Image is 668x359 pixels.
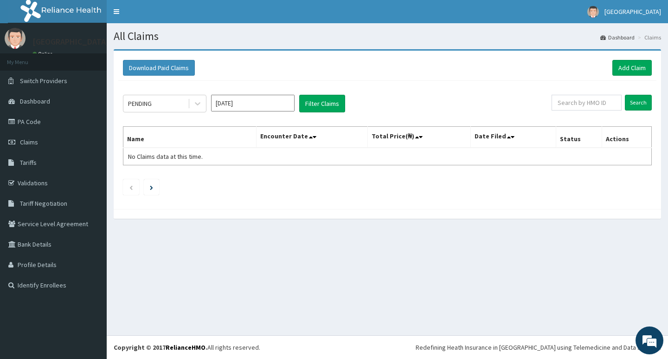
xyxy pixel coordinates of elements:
span: Tariffs [20,158,37,167]
th: Name [123,127,257,148]
footer: All rights reserved. [107,335,668,359]
a: RelianceHMO [166,343,206,352]
span: Dashboard [20,97,50,105]
img: User Image [5,28,26,49]
input: Search [625,95,652,111]
button: Filter Claims [299,95,345,112]
span: Switch Providers [20,77,67,85]
h1: All Claims [114,30,661,42]
span: Tariff Negotiation [20,199,67,208]
a: Next page [150,183,153,191]
a: Previous page [129,183,133,191]
input: Search by HMO ID [552,95,622,111]
div: Redefining Heath Insurance in [GEOGRAPHIC_DATA] using Telemedicine and Data Science! [416,343,661,352]
a: Online [32,51,55,57]
span: No Claims data at this time. [128,152,203,161]
img: User Image [587,6,599,18]
strong: Copyright © 2017 . [114,343,207,352]
li: Claims [636,33,661,41]
div: PENDING [128,99,152,108]
button: Download Paid Claims [123,60,195,76]
th: Date Filed [470,127,556,148]
p: [GEOGRAPHIC_DATA] [32,38,109,46]
th: Total Price(₦) [367,127,470,148]
span: [GEOGRAPHIC_DATA] [604,7,661,16]
th: Encounter Date [256,127,367,148]
input: Select Month and Year [211,95,295,111]
span: Claims [20,138,38,146]
a: Dashboard [600,33,635,41]
th: Status [556,127,602,148]
a: Add Claim [612,60,652,76]
th: Actions [602,127,651,148]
